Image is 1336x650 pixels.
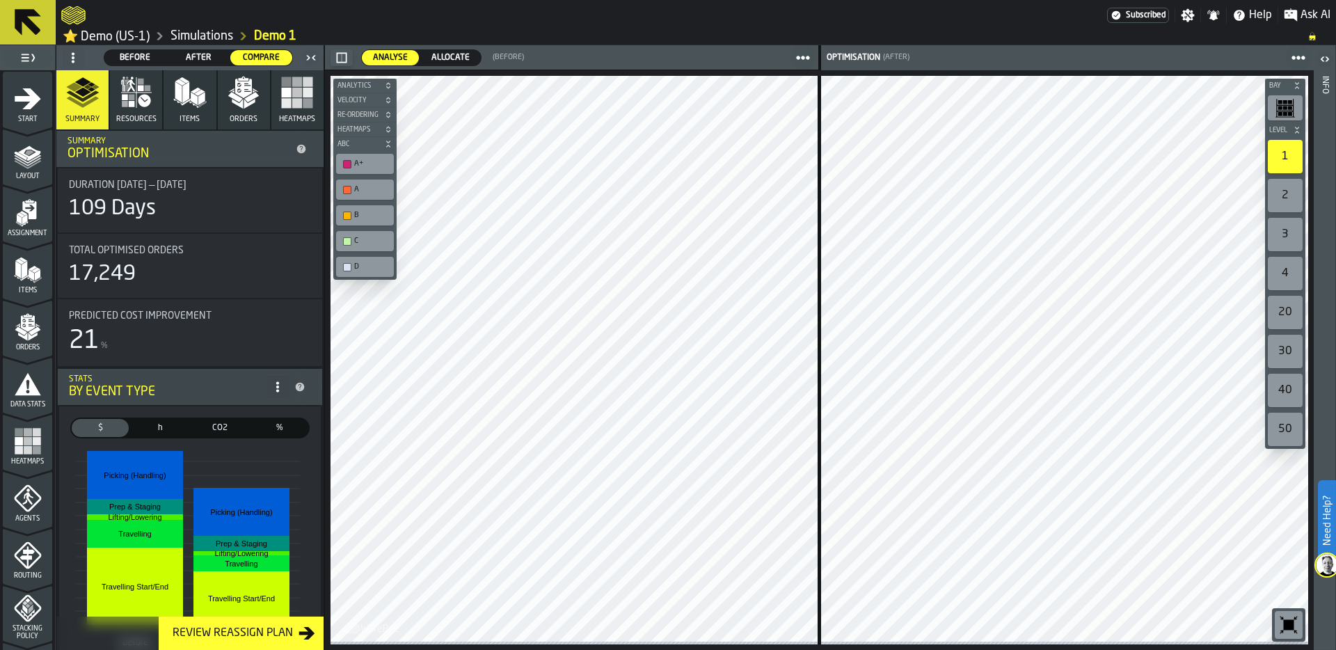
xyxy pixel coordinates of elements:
[1265,137,1305,176] div: button-toolbar-undefined
[1265,293,1305,332] div: button-toolbar-undefined
[3,414,52,470] li: menu Heatmaps
[1266,82,1290,90] span: Bay
[1268,179,1303,212] div: 2
[251,419,308,437] div: thumb
[333,203,397,228] div: button-toolbar-undefined
[1266,127,1290,134] span: Level
[70,418,130,438] label: button-switch-multi-Cost
[69,245,184,256] span: Total Optimised Orders
[3,186,52,241] li: menu Assignment
[104,50,166,65] div: thumb
[1265,410,1305,449] div: button-toolbar-undefined
[333,122,397,136] button: button-
[69,245,311,256] div: Title
[69,310,311,322] div: Title
[65,115,100,124] span: Summary
[354,262,390,271] div: D
[3,243,52,299] li: menu Items
[254,422,305,434] span: %
[3,116,52,123] span: Start
[58,168,322,232] div: stat-Duration 04/11/2024 — 05/03/2025
[191,419,248,437] div: thumb
[339,260,391,274] div: D
[110,51,161,64] span: Before
[168,50,230,65] div: thumb
[1268,218,1303,251] div: 3
[230,50,292,65] div: thumb
[69,310,212,322] span: Predicted Cost Improvement
[333,151,397,177] div: button-toolbar-undefined
[3,300,52,356] li: menu Orders
[333,254,397,280] div: button-toolbar-undefined
[333,79,397,93] button: button-
[1265,93,1305,123] div: button-toolbar-undefined
[1265,79,1305,93] button: button-
[167,625,299,642] div: Review Reassign Plan
[426,51,475,64] span: Allocate
[3,287,52,294] span: Items
[420,49,482,66] label: button-switch-multi-Allocate
[354,159,390,168] div: A+
[339,208,391,223] div: B
[69,374,267,384] div: Stats
[3,625,52,640] span: Stacking Policy
[3,572,52,580] span: Routing
[61,28,1330,45] nav: Breadcrumb
[61,3,86,28] a: logo-header
[3,48,52,68] label: button-toggle-Toggle Full Menu
[1278,7,1336,24] label: button-toggle-Ask AI
[132,419,189,437] div: thumb
[180,115,200,124] span: Items
[333,228,397,254] div: button-toolbar-undefined
[3,401,52,409] span: Data Stats
[1268,413,1303,446] div: 50
[1265,332,1305,371] div: button-toolbar-undefined
[335,126,381,134] span: Heatmaps
[1278,614,1300,636] svg: Reset zoom and position
[58,299,322,366] div: stat-Predicted Cost Improvement
[63,29,150,45] a: link-to-/wh/i/103622fe-4b04-4da1-b95f-2619b9c959cc
[1126,10,1166,20] span: Subscribed
[3,344,52,351] span: Orders
[1265,176,1305,215] div: button-toolbar-undefined
[1107,8,1169,23] div: Menu Subscription
[824,53,880,63] div: Optimisation
[354,237,390,246] div: C
[339,234,391,248] div: C
[1314,45,1335,650] header: Info
[333,93,397,107] button: button-
[1268,335,1303,368] div: 30
[72,419,129,437] div: thumb
[69,384,267,399] div: By event type
[361,49,420,66] label: button-switch-multi-Analyse
[3,173,52,180] span: Layout
[230,115,257,124] span: Orders
[134,422,186,434] span: h
[116,115,157,124] span: Resources
[159,617,324,650] button: button-Review Reassign Plan
[333,108,397,122] button: button-
[194,422,246,434] span: CO2
[362,50,419,65] div: thumb
[1249,7,1272,24] span: Help
[69,180,311,191] div: Title
[1315,48,1335,73] label: button-toggle-Open
[1265,215,1305,254] div: button-toolbar-undefined
[1268,257,1303,290] div: 4
[230,49,293,66] label: button-switch-multi-Compare
[69,327,100,355] div: 21
[333,137,397,151] button: button-
[254,29,296,44] a: link-to-/wh/i/103622fe-4b04-4da1-b95f-2619b9c959cc/simulations/3dda85b6-1544-4f01-98fd-f9644980bb95
[493,53,524,62] span: (Before)
[339,157,391,171] div: A+
[883,53,909,62] span: (After)
[101,341,108,351] span: %
[3,585,52,641] li: menu Stacking Policy
[130,418,190,438] label: button-switch-multi-Time
[1201,8,1226,22] label: button-toggle-Notifications
[331,49,353,66] button: button-
[3,357,52,413] li: menu Data Stats
[1319,482,1335,560] label: Need Help?
[335,97,381,104] span: Velocity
